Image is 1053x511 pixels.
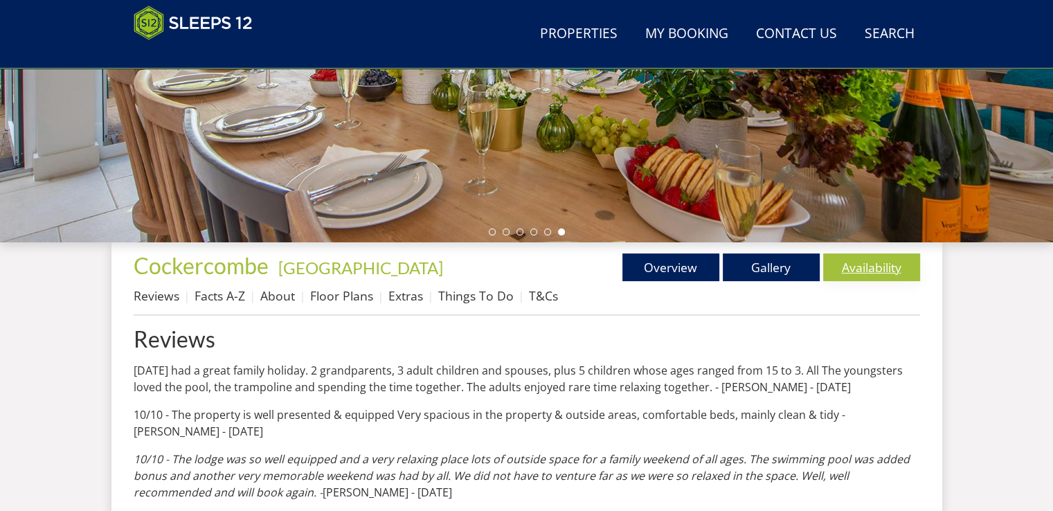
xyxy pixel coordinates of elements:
[622,253,719,281] a: Overview
[438,287,514,304] a: Things To Do
[823,253,920,281] a: Availability
[640,19,734,50] a: My Booking
[310,287,373,304] a: Floor Plans
[134,362,920,395] p: [DATE] had a great family holiday. 2 grandparents, 3 adult children and spouses, plus 5 children ...
[134,252,273,279] a: Cockercombe
[134,287,179,304] a: Reviews
[278,258,443,278] a: [GEOGRAPHIC_DATA]
[260,287,295,304] a: About
[388,287,423,304] a: Extras
[134,451,920,501] p: [PERSON_NAME] - [DATE]
[859,19,920,50] a: Search
[534,19,623,50] a: Properties
[273,258,443,278] span: -
[195,287,245,304] a: Facts A-Z
[134,252,269,279] span: Cockercombe
[134,406,920,440] p: 10/10 - The property is well presented & equipped Very spacious in the property & outside areas, ...
[723,253,820,281] a: Gallery
[127,48,272,60] iframe: Customer reviews powered by Trustpilot
[134,451,910,500] em: 10/10 - The lodge was so well equipped and a very relaxing place lots of outside space for a fami...
[134,327,920,351] a: Reviews
[750,19,843,50] a: Contact Us
[134,6,253,40] img: Sleeps 12
[529,287,558,304] a: T&Cs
